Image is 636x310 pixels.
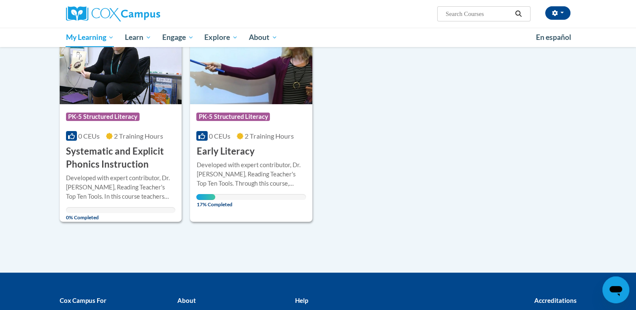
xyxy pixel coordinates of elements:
span: My Learning [66,32,114,42]
a: My Learning [61,28,120,47]
div: Developed with expert contributor, Dr. [PERSON_NAME], Reading Teacher's Top Ten Tools. Through th... [196,160,306,188]
span: PK-5 Structured Literacy [66,113,140,121]
a: About [243,28,283,47]
b: Cox Campus For [60,297,106,304]
a: Cox Campus [66,6,226,21]
span: En español [536,33,571,42]
b: Help [295,297,308,304]
div: Developed with expert contributor, Dr. [PERSON_NAME], Reading Teacher's Top Ten Tools. In this co... [66,173,176,201]
input: Search Courses [445,9,512,19]
h3: Early Literacy [196,145,254,158]
span: 17% Completed [196,194,215,208]
iframe: Button to launch messaging window [602,276,629,303]
a: Engage [157,28,199,47]
span: Learn [125,32,151,42]
button: Search [512,9,525,19]
span: PK-5 Structured Literacy [196,113,270,121]
h3: Systematic and Explicit Phonics Instruction [66,145,176,171]
div: Main menu [53,28,583,47]
img: Course Logo [190,18,312,104]
b: About [177,297,195,304]
span: About [249,32,277,42]
img: Course Logo [60,18,182,104]
div: Your progress [196,194,215,200]
span: Explore [204,32,238,42]
a: Course LogoPK-5 Structured Literacy0 CEUs2 Training Hours Systematic and Explicit Phonics Instruc... [60,18,182,222]
a: En español [530,29,577,46]
img: Cox Campus [66,6,160,21]
a: Course LogoPK-5 Structured Literacy0 CEUs2 Training Hours Early LiteracyDeveloped with expert con... [190,18,312,222]
span: 0 CEUs [78,132,100,140]
a: Explore [199,28,243,47]
span: 2 Training Hours [114,132,163,140]
span: 0 CEUs [209,132,230,140]
b: Accreditations [534,297,577,304]
a: Learn [119,28,157,47]
button: Account Settings [545,6,570,20]
span: 2 Training Hours [245,132,294,140]
span: Engage [162,32,194,42]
